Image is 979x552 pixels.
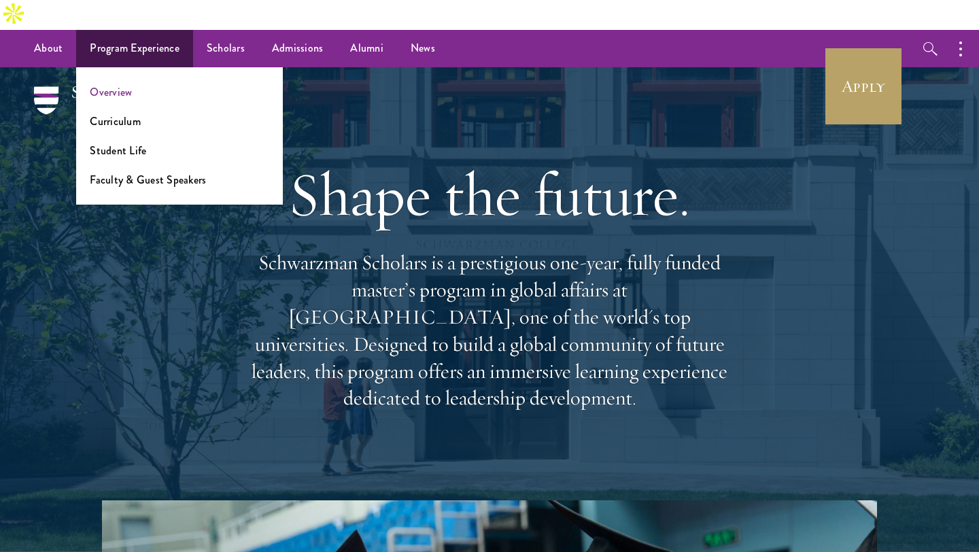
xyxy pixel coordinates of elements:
a: Student Life [90,143,146,158]
a: About [20,30,76,67]
a: Program Experience [76,30,193,67]
a: Alumni [337,30,397,67]
h1: Shape the future. [245,156,734,232]
a: Overview [90,84,132,100]
a: Apply [825,48,901,124]
a: Scholars [193,30,258,67]
a: News [397,30,449,67]
a: Admissions [258,30,337,67]
a: Faculty & Guest Speakers [90,172,206,188]
a: Curriculum [90,114,141,129]
p: Schwarzman Scholars is a prestigious one-year, fully funded master’s program in global affairs at... [245,249,734,412]
img: Schwarzman Scholars [34,86,177,134]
